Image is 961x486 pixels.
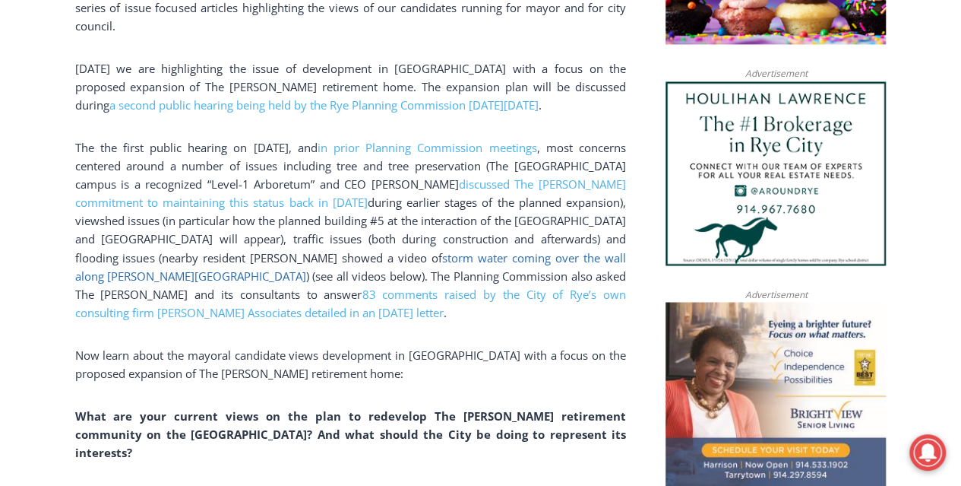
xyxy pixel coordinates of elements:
[75,347,626,380] span: Now learn about the mayoral candidate views development in [GEOGRAPHIC_DATA] with a focus on the ...
[729,287,822,301] span: Advertisement
[109,97,539,113] a: a second public hearing being held by the Rye Planning Commission [DATE][DATE]
[75,140,318,155] span: The the first public hearing on [DATE], and
[397,151,704,186] span: Intern @ [DOMAIN_NAME]
[665,81,886,265] img: Houlihan Lawrence The #1 Brokerage in Rye City
[665,302,886,486] img: Brightview Senior Living
[365,148,736,189] a: Intern @ [DOMAIN_NAME]
[75,61,626,113] span: [DATE] we are highlighting the issue of development in [GEOGRAPHIC_DATA] with a focus on the prop...
[444,304,447,319] span: .
[75,408,626,459] b: What are your current views on the plan to redevelop The [PERSON_NAME] retirement community on th...
[539,97,542,113] span: .
[384,1,718,148] div: Apply Now <> summer and RHS senior internships available
[75,140,626,192] span: , most concerns centered around a number of issues including tree and tree preservation (The [GEO...
[729,66,822,81] span: Advertisement
[318,140,537,155] a: in prior Planning Commission meetings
